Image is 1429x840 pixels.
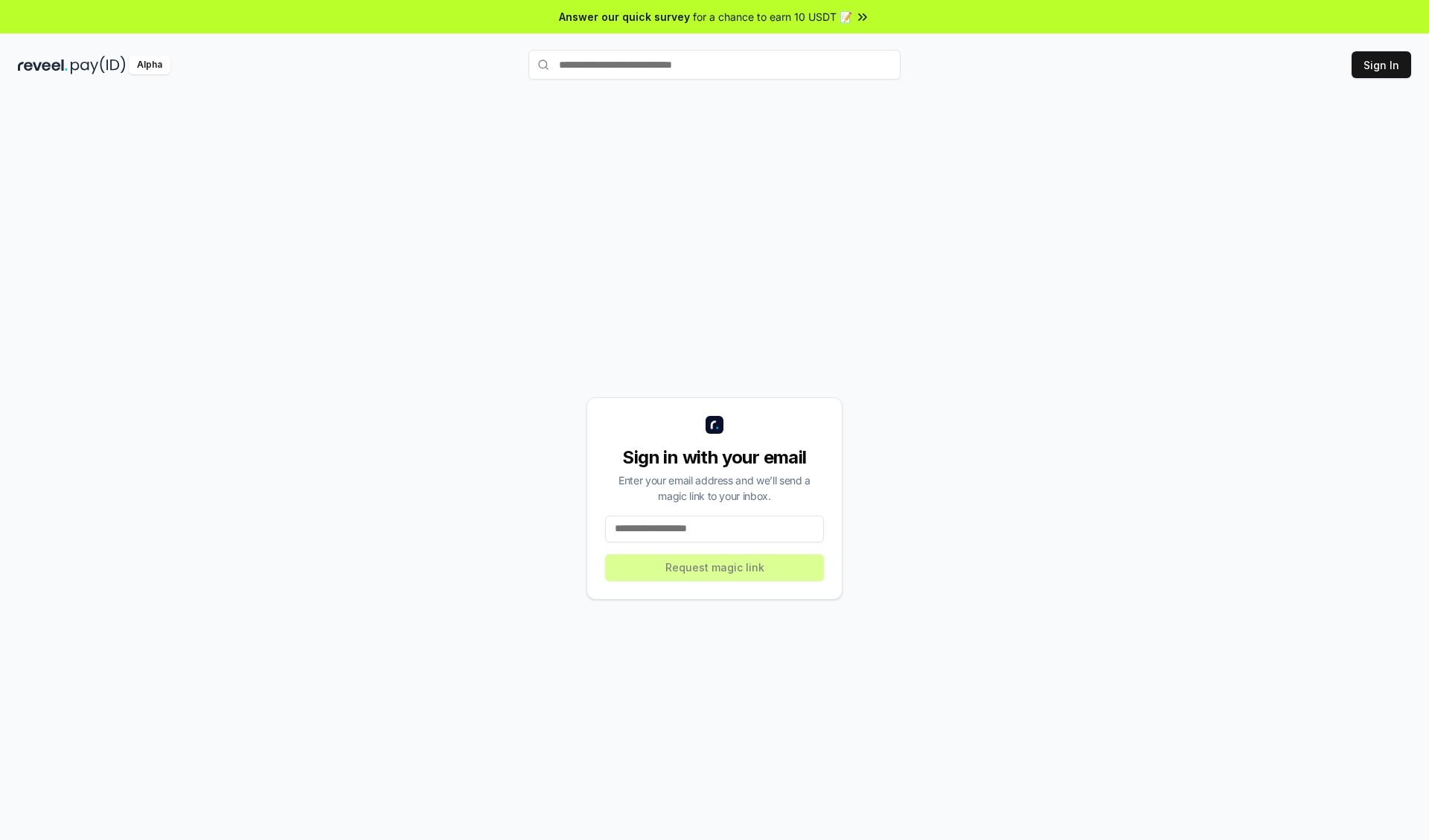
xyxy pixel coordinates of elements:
button: Sign In [1352,51,1411,78]
img: logo_small [706,416,723,434]
span: for a chance to earn 10 USDT 📝 [693,9,852,25]
div: Enter your email address and we’ll send a magic link to your inbox. [605,472,824,504]
span: Answer our quick survey [559,9,690,25]
img: pay_id [71,56,126,74]
div: Alpha [129,56,170,74]
div: Sign in with your email [605,446,824,469]
img: reveel_dark [18,56,68,74]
